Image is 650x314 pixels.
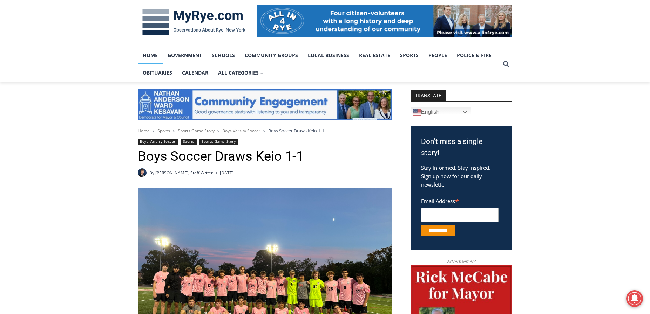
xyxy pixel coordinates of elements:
[138,4,250,40] img: MyRye.com
[421,163,502,189] p: Stay informed. Stay inspired. Sign up now for our daily newsletter.
[181,139,197,145] a: Sports
[411,90,446,101] strong: TRANSLATE
[73,66,76,73] div: 6
[138,168,147,177] img: Charlie Morris headshot PROFESSIONAL HEADSHOT
[138,127,392,134] nav: Breadcrumbs
[424,47,452,64] a: People
[169,68,340,87] a: Intern @ [DOMAIN_NAME]
[138,139,178,145] a: Boys Varsity Soccer
[78,66,80,73] div: /
[199,139,238,145] a: Sports Game Story
[155,170,213,176] a: [PERSON_NAME], Staff Writer
[354,47,395,64] a: Real Estate
[440,258,483,265] span: Advertisement
[73,20,98,64] div: Two by Two Animal Haven & The Nature Company: The Wild World of Animals
[163,47,207,64] a: Government
[157,128,170,134] a: Sports
[138,47,500,82] nav: Primary Navigation
[500,58,512,70] button: View Search Form
[178,128,215,134] a: Sports Game Story
[0,70,101,87] a: [PERSON_NAME] Read Sanctuary Fall Fest: [DATE]
[421,194,499,207] label: Email Address
[411,107,471,118] a: English
[222,128,260,134] a: Boys Varsity Soccer
[421,136,502,158] h3: Don't miss a single story!
[138,148,392,165] h1: Boys Soccer Draws Keio 1-1
[183,70,325,85] span: Intern @ [DOMAIN_NAME]
[82,66,85,73] div: 6
[138,47,163,64] a: Home
[153,128,155,133] span: >
[177,0,331,68] div: "We would have speakers with experience in local journalism speak to us about their experiences a...
[138,128,150,134] a: Home
[217,128,219,133] span: >
[173,128,175,133] span: >
[138,64,177,82] a: Obituaries
[395,47,424,64] a: Sports
[240,47,303,64] a: Community Groups
[257,5,512,37] img: All in for Rye
[413,108,421,117] img: en
[177,64,213,82] a: Calendar
[452,47,496,64] a: Police & Fire
[138,168,147,177] a: Author image
[220,169,233,176] time: [DATE]
[268,127,324,134] span: Boys Soccer Draws Keio 1-1
[207,47,240,64] a: Schools
[6,70,90,86] h4: [PERSON_NAME] Read Sanctuary Fall Fest: [DATE]
[263,128,265,133] span: >
[303,47,354,64] a: Local Business
[149,169,154,176] span: By
[213,64,269,82] button: Child menu of All Categories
